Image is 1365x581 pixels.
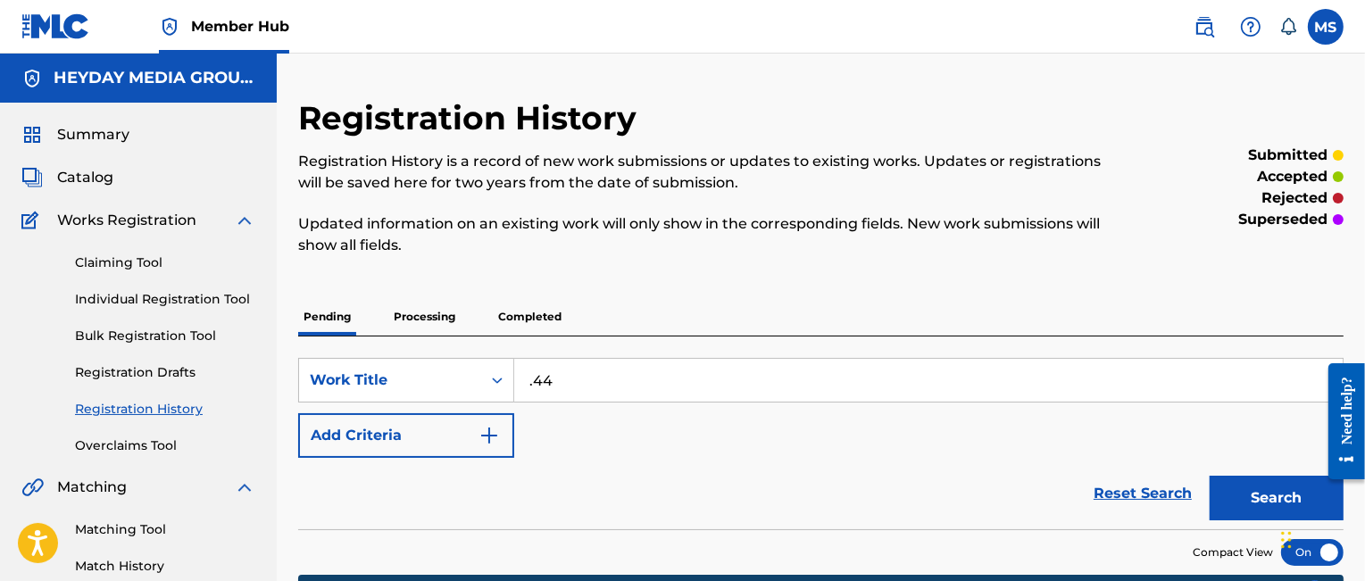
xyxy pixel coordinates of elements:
a: Matching Tool [75,520,255,539]
div: User Menu [1308,9,1344,45]
p: submitted [1248,145,1328,166]
div: Help [1233,9,1269,45]
img: Top Rightsholder [159,16,180,37]
span: Compact View [1193,544,1273,560]
div: Work Title [310,369,470,391]
p: Completed [493,298,567,336]
h5: HEYDAY MEDIA GROUP LLC [54,68,255,88]
a: Reset Search [1085,474,1201,513]
img: Matching [21,477,44,498]
a: Individual Registration Tool [75,290,255,309]
p: Processing [388,298,461,336]
img: search [1194,16,1215,37]
img: Works Registration [21,210,45,231]
div: Notifications [1279,18,1297,36]
p: rejected [1261,187,1328,209]
h2: Registration History [298,98,645,138]
iframe: Chat Widget [1276,495,1365,581]
p: accepted [1257,166,1328,187]
button: Search [1210,476,1344,520]
a: SummarySummary [21,124,129,145]
span: Summary [57,124,129,145]
span: Works Registration [57,210,196,231]
a: Match History [75,557,255,576]
form: Search Form [298,358,1344,529]
img: Accounts [21,68,43,89]
div: Drag [1281,513,1292,567]
a: Registration History [75,400,255,419]
span: Catalog [57,167,113,188]
iframe: Resource Center [1315,349,1365,493]
img: help [1240,16,1261,37]
img: Catalog [21,167,43,188]
span: Matching [57,477,127,498]
p: superseded [1238,209,1328,230]
a: Bulk Registration Tool [75,327,255,345]
img: Summary [21,124,43,145]
a: Registration Drafts [75,363,255,382]
img: expand [234,477,255,498]
img: 9d2ae6d4665cec9f34b9.svg [479,425,500,446]
img: expand [234,210,255,231]
a: CatalogCatalog [21,167,113,188]
img: MLC Logo [21,13,90,39]
p: Registration History is a record of new work submissions or updates to existing works. Updates or... [298,151,1103,194]
p: Updated information on an existing work will only show in the corresponding fields. New work subm... [298,213,1103,256]
button: Add Criteria [298,413,514,458]
span: Member Hub [191,16,289,37]
a: Public Search [1186,9,1222,45]
a: Claiming Tool [75,253,255,272]
a: Overclaims Tool [75,436,255,455]
p: Pending [298,298,356,336]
